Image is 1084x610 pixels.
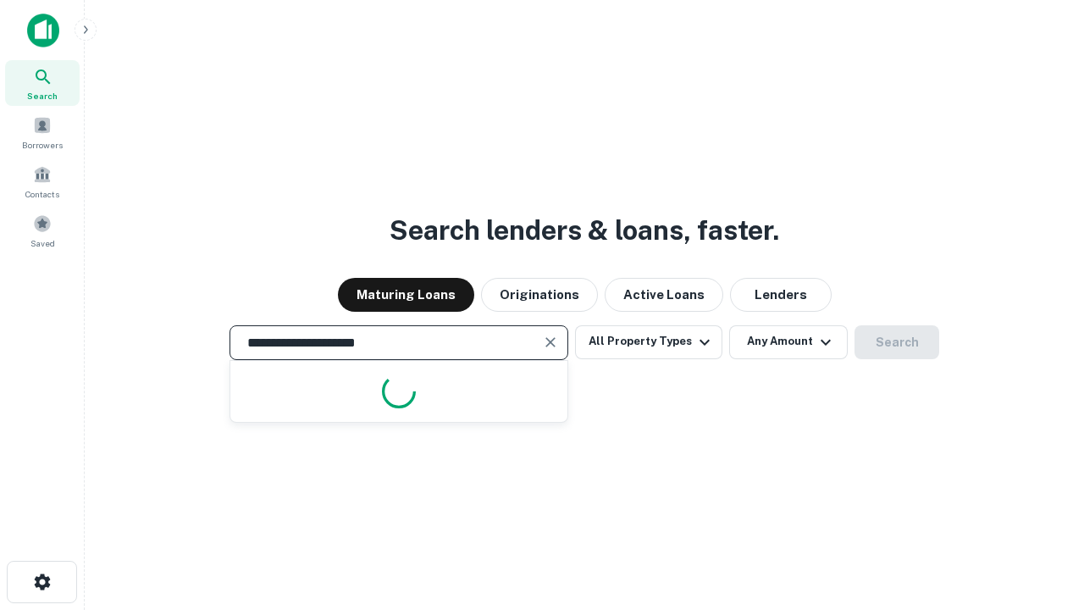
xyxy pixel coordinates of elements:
[30,236,55,250] span: Saved
[338,278,474,312] button: Maturing Loans
[999,474,1084,556] iframe: Chat Widget
[729,325,848,359] button: Any Amount
[5,158,80,204] a: Contacts
[481,278,598,312] button: Originations
[575,325,722,359] button: All Property Types
[5,208,80,253] a: Saved
[27,14,59,47] img: capitalize-icon.png
[390,210,779,251] h3: Search lenders & loans, faster.
[5,109,80,155] a: Borrowers
[730,278,832,312] button: Lenders
[22,138,63,152] span: Borrowers
[605,278,723,312] button: Active Loans
[5,60,80,106] a: Search
[27,89,58,103] span: Search
[539,330,562,354] button: Clear
[25,187,59,201] span: Contacts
